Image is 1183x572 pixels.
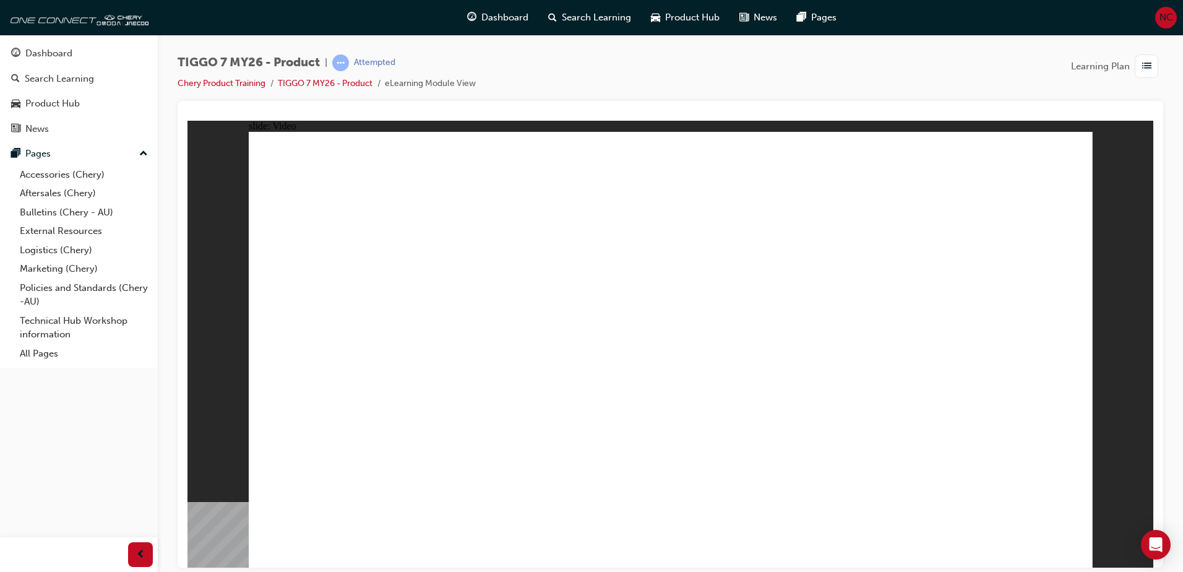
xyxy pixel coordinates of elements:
div: Search Learning [25,72,94,86]
span: car-icon [651,10,660,25]
span: list-icon [1142,59,1151,74]
span: pages-icon [11,149,20,160]
button: Pages [5,142,153,165]
span: news-icon [739,10,749,25]
div: Attempted [354,57,395,69]
span: search-icon [11,74,20,85]
a: Marketing (Chery) [15,259,153,279]
a: Bulletins (Chery - AU) [15,203,153,222]
a: car-iconProduct Hub [641,5,729,30]
span: News [754,11,777,25]
span: car-icon [11,98,20,110]
div: Product Hub [25,97,80,111]
button: DashboardSearch LearningProduct HubNews [5,40,153,142]
span: up-icon [139,146,148,162]
div: Open Intercom Messenger [1141,530,1171,560]
a: search-iconSearch Learning [538,5,641,30]
span: guage-icon [467,10,476,25]
a: Aftersales (Chery) [15,184,153,203]
span: learningRecordVerb_ATTEMPT-icon [332,54,349,71]
span: Dashboard [481,11,528,25]
a: guage-iconDashboard [457,5,538,30]
a: External Resources [15,222,153,241]
div: Dashboard [25,46,72,61]
span: Learning Plan [1071,59,1130,74]
span: Product Hub [665,11,720,25]
span: pages-icon [797,10,806,25]
button: Learning Plan [1071,54,1163,78]
div: Pages [25,147,51,161]
a: Chery Product Training [178,78,265,89]
a: Policies and Standards (Chery -AU) [15,279,153,311]
a: news-iconNews [729,5,787,30]
span: guage-icon [11,48,20,59]
span: Search Learning [562,11,631,25]
a: All Pages [15,344,153,363]
span: NC [1159,11,1173,25]
a: Technical Hub Workshop information [15,311,153,344]
a: News [5,118,153,141]
span: | [325,56,327,70]
button: NC [1155,7,1177,28]
span: Pages [811,11,837,25]
img: oneconnect [6,5,148,30]
a: Logistics (Chery) [15,241,153,260]
li: eLearning Module View [385,77,476,91]
span: TIGGO 7 MY26 - Product [178,56,320,70]
a: pages-iconPages [787,5,846,30]
a: TIGGO 7 MY26 - Product [278,78,372,89]
a: Product Hub [5,92,153,115]
a: Search Learning [5,67,153,90]
div: News [25,122,49,136]
a: Accessories (Chery) [15,165,153,184]
a: Dashboard [5,42,153,65]
span: prev-icon [136,547,145,563]
span: search-icon [548,10,557,25]
span: news-icon [11,124,20,135]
